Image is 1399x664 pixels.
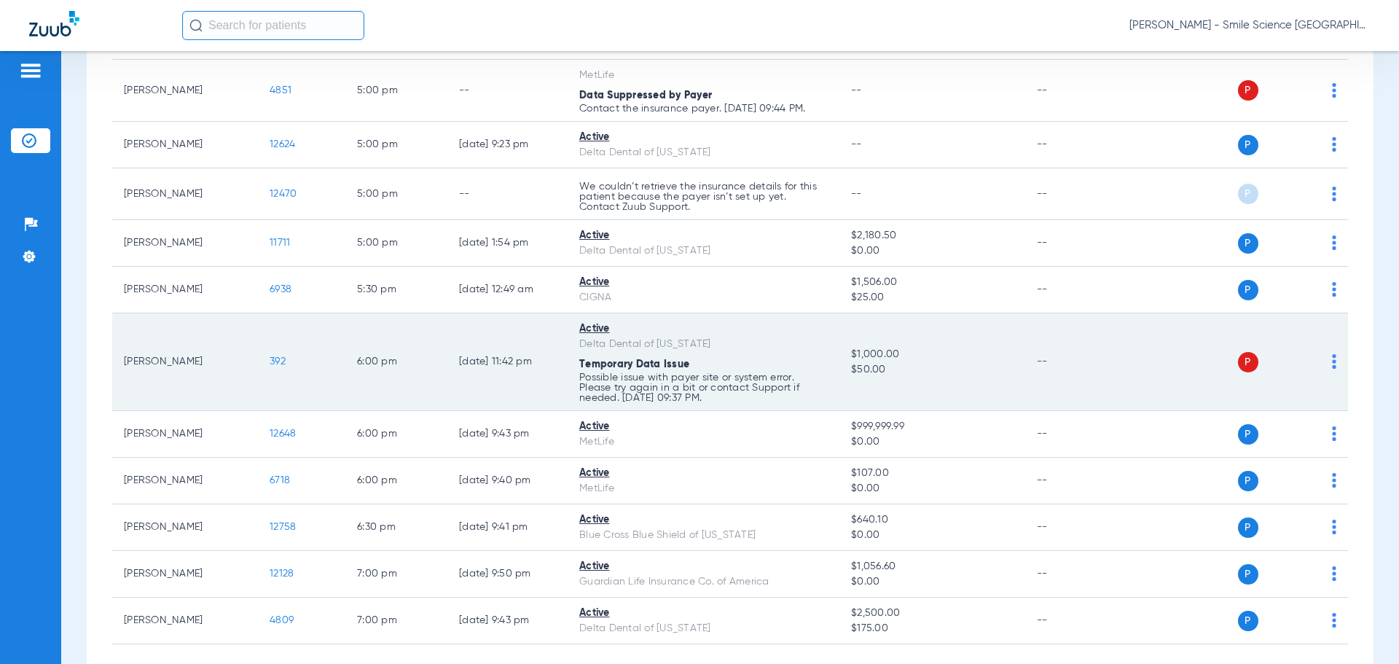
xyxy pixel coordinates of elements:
[447,267,568,313] td: [DATE] 12:49 AM
[1025,551,1124,598] td: --
[579,290,828,305] div: CIGNA
[270,475,290,485] span: 6718
[851,621,1013,636] span: $175.00
[579,559,828,574] div: Active
[1238,184,1258,204] span: P
[112,122,258,168] td: [PERSON_NAME]
[579,145,828,160] div: Delta Dental of [US_STATE]
[851,466,1013,481] span: $107.00
[1332,137,1336,152] img: group-dot-blue.svg
[270,238,290,248] span: 11711
[851,419,1013,434] span: $999,999.99
[579,130,828,145] div: Active
[1238,517,1258,538] span: P
[851,606,1013,621] span: $2,500.00
[851,434,1013,450] span: $0.00
[579,321,828,337] div: Active
[1129,18,1370,33] span: [PERSON_NAME] - Smile Science [GEOGRAPHIC_DATA]
[579,419,828,434] div: Active
[270,569,294,579] span: 12128
[345,313,447,411] td: 6:00 PM
[579,512,828,528] div: Active
[1332,235,1336,250] img: group-dot-blue.svg
[579,103,828,114] p: Contact the insurance payer. [DATE] 09:44 PM.
[1332,354,1336,369] img: group-dot-blue.svg
[579,481,828,496] div: MetLife
[345,168,447,220] td: 5:00 PM
[447,458,568,504] td: [DATE] 9:40 PM
[112,168,258,220] td: [PERSON_NAME]
[851,290,1013,305] span: $25.00
[851,528,1013,543] span: $0.00
[851,85,862,95] span: --
[112,220,258,267] td: [PERSON_NAME]
[270,85,291,95] span: 4851
[1332,473,1336,488] img: group-dot-blue.svg
[1025,598,1124,644] td: --
[1238,233,1258,254] span: P
[851,347,1013,362] span: $1,000.00
[1025,313,1124,411] td: --
[112,267,258,313] td: [PERSON_NAME]
[447,598,568,644] td: [DATE] 9:43 PM
[112,60,258,122] td: [PERSON_NAME]
[270,356,286,367] span: 392
[112,411,258,458] td: [PERSON_NAME]
[851,362,1013,378] span: $50.00
[447,411,568,458] td: [DATE] 9:43 PM
[1332,566,1336,581] img: group-dot-blue.svg
[112,313,258,411] td: [PERSON_NAME]
[345,551,447,598] td: 7:00 PM
[447,60,568,122] td: --
[579,466,828,481] div: Active
[19,62,42,79] img: hamburger-icon
[1025,504,1124,551] td: --
[579,243,828,259] div: Delta Dental of [US_STATE]
[1332,426,1336,441] img: group-dot-blue.svg
[579,606,828,621] div: Active
[579,337,828,352] div: Delta Dental of [US_STATE]
[851,512,1013,528] span: $640.10
[851,481,1013,496] span: $0.00
[1025,168,1124,220] td: --
[1025,60,1124,122] td: --
[447,504,568,551] td: [DATE] 9:41 PM
[1025,122,1124,168] td: --
[447,168,568,220] td: --
[345,504,447,551] td: 6:30 PM
[447,313,568,411] td: [DATE] 11:42 PM
[851,275,1013,290] span: $1,506.00
[579,434,828,450] div: MetLife
[1332,83,1336,98] img: group-dot-blue.svg
[579,228,828,243] div: Active
[579,372,828,403] p: Possible issue with payer site or system error. Please try again in a bit or contact Support if n...
[579,528,828,543] div: Blue Cross Blue Shield of [US_STATE]
[851,574,1013,590] span: $0.00
[579,181,828,212] p: We couldn’t retrieve the insurance details for this patient because the payer isn’t set up yet. C...
[112,504,258,551] td: [PERSON_NAME]
[579,574,828,590] div: Guardian Life Insurance Co. of America
[447,220,568,267] td: [DATE] 1:54 PM
[270,139,295,149] span: 12624
[1238,424,1258,445] span: P
[1332,520,1336,534] img: group-dot-blue.svg
[1025,220,1124,267] td: --
[447,551,568,598] td: [DATE] 9:50 PM
[447,122,568,168] td: [DATE] 9:23 PM
[579,275,828,290] div: Active
[1238,352,1258,372] span: P
[112,598,258,644] td: [PERSON_NAME]
[1238,80,1258,101] span: P
[851,228,1013,243] span: $2,180.50
[112,458,258,504] td: [PERSON_NAME]
[29,11,79,36] img: Zuub Logo
[1238,471,1258,491] span: P
[1326,594,1399,664] iframe: Chat Widget
[270,189,297,199] span: 12470
[1238,280,1258,300] span: P
[112,551,258,598] td: [PERSON_NAME]
[1025,411,1124,458] td: --
[1238,135,1258,155] span: P
[1238,564,1258,585] span: P
[345,598,447,644] td: 7:00 PM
